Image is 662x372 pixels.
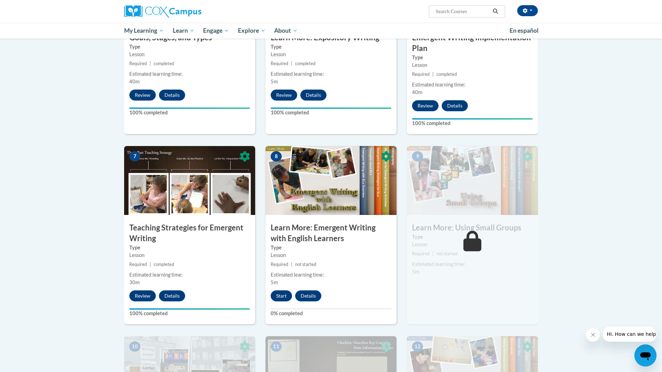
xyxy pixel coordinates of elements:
span: 12 [412,341,423,352]
input: Search Courses [435,7,490,15]
button: Review [129,290,156,301]
span: 10 [129,341,140,352]
span: Required [129,61,147,66]
button: Search [490,7,501,15]
h3: Emergent Writing Implementation Plan [407,32,538,54]
label: Type [412,54,533,61]
div: Lesson [412,61,533,69]
span: 40m [412,89,422,95]
button: Start [271,290,292,301]
span: | [291,61,292,66]
span: Engage [203,27,229,35]
span: completed [295,61,315,66]
span: Required [412,251,430,256]
div: Estimated learning time: [412,81,533,89]
a: Engage [199,23,233,39]
label: 100% completed [129,310,250,317]
span: 30m [129,279,140,285]
label: Type [271,244,391,251]
span: 7 [129,151,140,162]
span: not started [437,251,458,256]
span: completed [154,61,174,66]
h3: Teaching Strategies for Emergent Writing [124,223,255,244]
label: 0% completed [271,310,391,317]
a: Cox Campus [124,5,255,18]
span: About [274,27,298,35]
img: Course Image [407,146,538,215]
a: Explore [233,23,270,39]
label: Type [129,43,250,51]
button: Review [412,100,439,111]
label: Type [412,233,533,241]
label: Type [271,43,391,51]
iframe: Close message [586,328,600,342]
h3: Learn More: Using Small Groups [407,223,538,233]
span: Required [129,262,147,267]
div: Estimated learning time: [271,271,391,279]
span: Learn [173,27,194,35]
div: Lesson [271,251,391,259]
div: Lesson [271,51,391,58]
button: Details [300,90,327,101]
img: Cox Campus [124,5,201,18]
iframe: Message from company [603,327,656,342]
div: Your progress [412,118,533,120]
span: completed [437,72,457,77]
span: My Learning [124,27,164,35]
div: Main menu [114,23,548,39]
button: Details [159,290,185,301]
span: 11 [271,341,282,352]
button: Details [442,100,468,111]
div: Lesson [129,251,250,259]
label: 100% completed [412,120,533,127]
span: En español [510,27,539,34]
div: Lesson [412,241,533,248]
div: Estimated learning time: [271,70,391,78]
button: Details [295,290,321,301]
span: 40m [129,79,140,84]
span: | [150,262,151,267]
a: Learn [168,23,199,39]
button: Account Settings [517,5,538,16]
div: Your progress [129,308,250,310]
img: Course Image [124,146,255,215]
span: Explore [238,27,265,35]
button: Review [129,90,156,101]
span: | [150,61,151,66]
span: | [432,251,434,256]
span: Required [271,61,288,66]
label: 100% completed [129,109,250,116]
span: 8 [271,151,282,162]
span: | [291,262,292,267]
a: En español [505,23,543,38]
span: Hi. How can we help? [4,5,56,10]
div: Estimated learning time: [129,70,250,78]
span: Required [412,72,430,77]
label: Type [129,244,250,251]
span: | [432,72,434,77]
div: Your progress [271,107,391,109]
span: 9 [412,151,423,162]
span: Required [271,262,288,267]
div: Lesson [129,51,250,58]
div: Your progress [129,107,250,109]
label: 100% completed [271,109,391,116]
button: Review [271,90,297,101]
div: Estimated learning time: [412,260,533,268]
span: 5m [412,269,419,275]
span: 5m [271,279,278,285]
span: not started [295,262,316,267]
span: 5m [271,79,278,84]
span: completed [154,262,174,267]
img: Course Image [265,146,397,215]
a: About [270,23,302,39]
h3: Learn More: Emergent Writing with English Learners [265,223,397,244]
a: My Learning [120,23,168,39]
iframe: Button to launch messaging window [634,344,656,366]
button: Details [159,90,185,101]
div: Estimated learning time: [129,271,250,279]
